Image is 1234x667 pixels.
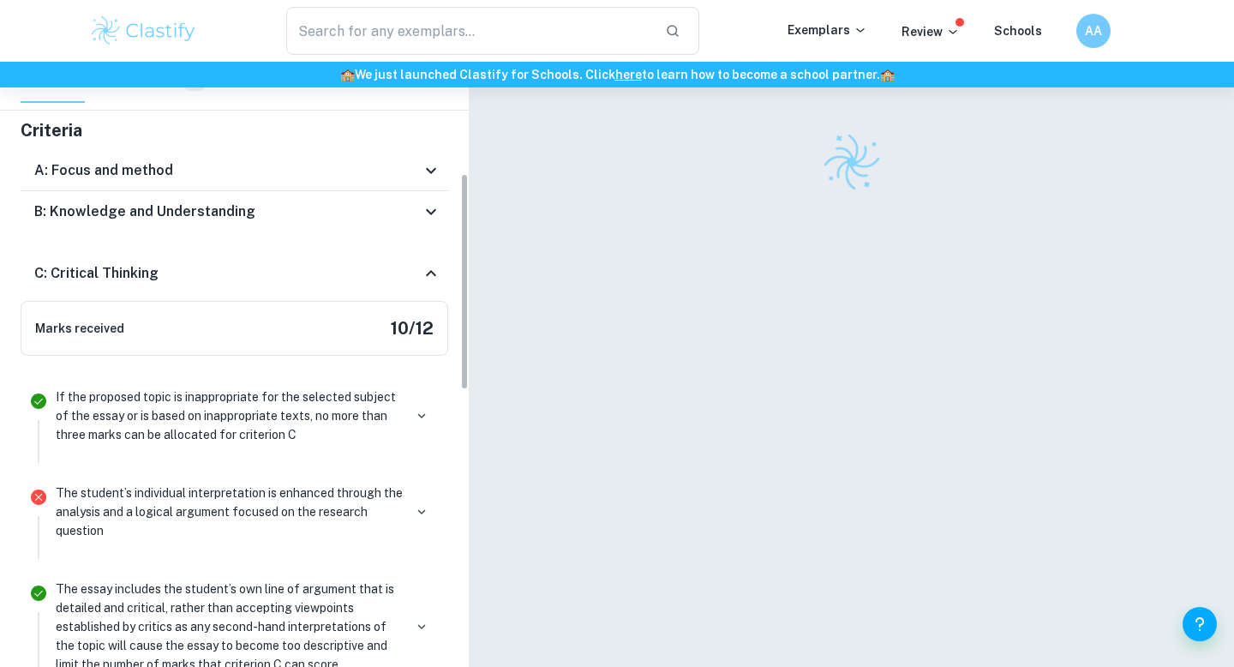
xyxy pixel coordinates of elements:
h6: B: Knowledge and Understanding [34,201,255,222]
h6: C: Critical Thinking [34,263,159,284]
a: here [615,68,642,81]
span: 🏫 [880,68,895,81]
button: AA [1076,14,1111,48]
div: B: Knowledge and Understanding [21,191,448,232]
h6: Marks received [35,319,124,338]
svg: Correct [28,391,49,412]
h6: AA [1084,21,1104,40]
h5: 10 / 12 [391,315,434,341]
p: Review [902,22,960,41]
input: Search for any exemplars... [286,7,651,55]
h6: A: Focus and method [34,160,173,181]
img: Clastify logo [89,14,198,48]
p: The student’s individual interpretation is enhanced through the analysis and a logical argument f... [56,484,403,540]
h5: Criteria [21,117,448,143]
a: Schools [994,24,1042,38]
p: If the proposed topic is inappropriate for the selected subject of the essay or is based on inapp... [56,388,403,444]
svg: Correct [28,583,49,604]
img: Clastify logo [817,128,886,197]
div: A: Focus and method [21,150,448,191]
p: Exemplars [788,21,867,39]
span: 🏫 [340,68,355,81]
svg: Incorrect [28,487,49,508]
div: C: Critical Thinking [21,246,448,301]
h6: We just launched Clastify for Schools. Click to learn how to become a school partner. [3,65,1231,84]
button: Help and Feedback [1183,607,1217,641]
